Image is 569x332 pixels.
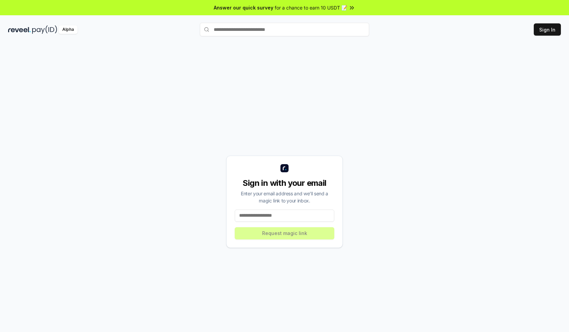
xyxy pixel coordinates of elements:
[8,25,31,34] img: reveel_dark
[32,25,57,34] img: pay_id
[280,164,289,172] img: logo_small
[534,23,561,36] button: Sign In
[214,4,273,11] span: Answer our quick survey
[59,25,78,34] div: Alpha
[235,178,334,189] div: Sign in with your email
[275,4,347,11] span: for a chance to earn 10 USDT 📝
[235,190,334,204] div: Enter your email address and we’ll send a magic link to your inbox.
